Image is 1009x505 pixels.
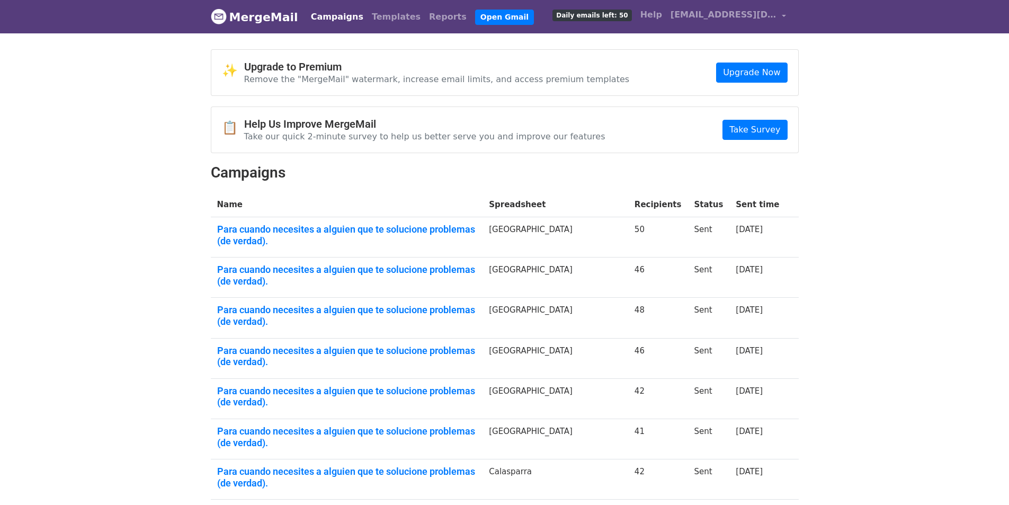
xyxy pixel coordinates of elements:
p: Remove the "MergeMail" watermark, increase email limits, and access premium templates [244,74,630,85]
a: [DATE] [736,467,763,476]
span: ✨ [222,63,244,78]
a: [EMAIL_ADDRESS][DOMAIN_NAME] [666,4,790,29]
th: Status [687,192,729,217]
h2: Campaigns [211,164,799,182]
a: [DATE] [736,427,763,436]
td: [GEOGRAPHIC_DATA] [483,217,628,258]
td: Sent [687,459,729,500]
a: Campaigns [307,6,368,28]
a: Para cuando necesites a alguien que te solucione problemas (de verdad). [217,264,477,287]
span: Daily emails left: 50 [552,10,631,21]
a: [DATE] [736,386,763,396]
a: [DATE] [736,305,763,315]
span: 📋 [222,120,244,136]
a: Para cuando necesites a alguien que te solucione problemas (de verdad). [217,304,477,327]
span: [EMAIL_ADDRESS][DOMAIN_NAME] [671,8,776,21]
a: Para cuando necesites a alguien que te solucione problemas (de verdad). [217,426,477,448]
td: 46 [628,258,688,298]
a: Reports [425,6,471,28]
td: 42 [628,459,688,500]
a: Templates [368,6,425,28]
h4: Upgrade to Premium [244,60,630,73]
td: Calasparra [483,459,628,500]
a: Para cuando necesites a alguien que te solucione problemas (de verdad). [217,466,477,489]
td: 42 [628,378,688,419]
a: [DATE] [736,265,763,274]
td: 50 [628,217,688,258]
td: Sent [687,378,729,419]
a: Para cuando necesites a alguien que te solucione problemas (de verdad). [217,345,477,368]
img: MergeMail logo [211,8,227,24]
th: Name [211,192,483,217]
a: Help [636,4,666,25]
th: Recipients [628,192,688,217]
td: [GEOGRAPHIC_DATA] [483,419,628,459]
a: Open Gmail [475,10,534,25]
a: Para cuando necesites a alguien que te solucione problemas (de verdad). [217,224,477,246]
a: MergeMail [211,6,298,28]
td: [GEOGRAPHIC_DATA] [483,338,628,378]
a: Daily emails left: 50 [548,4,636,25]
td: 46 [628,338,688,378]
a: Para cuando necesites a alguien que te solucione problemas (de verdad). [217,385,477,408]
a: Upgrade Now [716,63,787,83]
td: Sent [687,258,729,298]
td: [GEOGRAPHIC_DATA] [483,378,628,419]
td: 41 [628,419,688,459]
td: Sent [687,338,729,378]
td: Sent [687,217,729,258]
th: Sent time [729,192,785,217]
td: Sent [687,298,729,338]
h4: Help Us Improve MergeMail [244,118,605,130]
a: [DATE] [736,346,763,356]
td: [GEOGRAPHIC_DATA] [483,298,628,338]
a: Take Survey [722,120,787,140]
a: [DATE] [736,225,763,234]
td: [GEOGRAPHIC_DATA] [483,258,628,298]
td: Sent [687,419,729,459]
p: Take our quick 2-minute survey to help us better serve you and improve our features [244,131,605,142]
th: Spreadsheet [483,192,628,217]
td: 48 [628,298,688,338]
